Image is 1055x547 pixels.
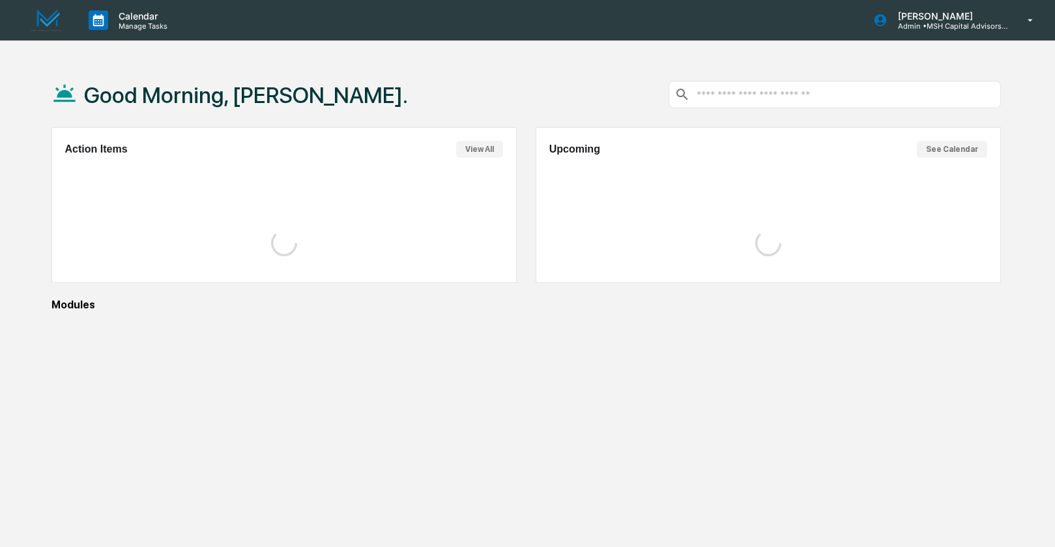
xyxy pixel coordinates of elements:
[65,143,128,155] h2: Action Items
[108,10,174,22] p: Calendar
[549,143,600,155] h2: Upcoming
[888,22,1009,31] p: Admin • MSH Capital Advisors LLC - RIA
[456,141,503,158] button: View All
[31,9,63,32] img: logo
[84,82,408,108] h1: Good Morning, [PERSON_NAME].
[108,22,174,31] p: Manage Tasks
[888,10,1009,22] p: [PERSON_NAME]
[51,299,1001,311] div: Modules
[917,141,987,158] button: See Calendar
